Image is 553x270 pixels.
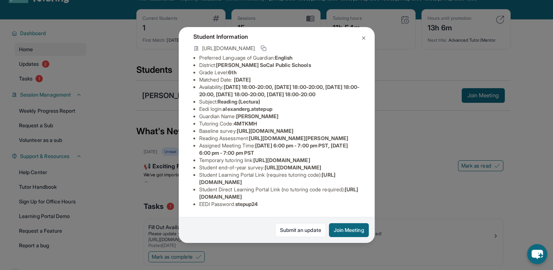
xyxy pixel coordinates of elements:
[236,113,279,119] span: [PERSON_NAME]
[199,113,360,120] li: Guardian Name :
[199,142,360,157] li: Assigned Meeting Time :
[202,45,255,52] span: [URL][DOMAIN_NAME]
[199,61,360,69] li: District:
[199,157,360,164] li: Temporary tutoring link :
[329,223,369,237] button: Join Meeting
[199,120,360,127] li: Tutoring Code :
[275,55,293,61] span: English
[253,157,310,163] span: [URL][DOMAIN_NAME]
[264,164,321,170] span: [URL][DOMAIN_NAME]
[193,32,360,41] h4: Student Information
[199,142,348,156] span: [DATE] 6:00 pm - 7:00 pm PST, [DATE] 6:00 pm - 7:00 pm PST
[234,120,257,127] span: 4MTKMH
[199,171,360,186] li: Student Learning Portal Link (requires tutoring code) :
[234,76,251,83] span: [DATE]
[217,98,260,105] span: Reading (Lectura)
[527,244,547,264] button: chat-button
[228,69,236,75] span: 6th
[199,84,360,97] span: [DATE] 18:00-20:00, [DATE] 18:00-20:00, [DATE] 18:00-20:00, [DATE] 18:00-20:00, [DATE] 18:00-20:00
[199,69,360,76] li: Grade Level:
[235,201,258,207] span: stepup24
[199,98,360,105] li: Subject :
[275,223,326,237] a: Submit an update
[199,76,360,83] li: Matched Date:
[199,200,360,208] li: EEDI Password :
[216,62,311,68] span: [PERSON_NAME] SoCal Public Schools
[199,83,360,98] li: Availability:
[199,186,360,200] li: Student Direct Learning Portal Link (no tutoring code required) :
[199,135,360,142] li: Reading Assessment :
[223,106,272,112] span: alexanderg.atstepup
[199,105,360,113] li: Eedi login :
[199,127,360,135] li: Baseline survey :
[249,135,348,141] span: [URL][DOMAIN_NAME][PERSON_NAME]
[199,54,360,61] li: Preferred Language of Guardian:
[237,128,293,134] span: [URL][DOMAIN_NAME]
[259,44,268,53] button: Copy link
[361,35,367,41] img: Close Icon
[199,164,360,171] li: Student end-of-year survey :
